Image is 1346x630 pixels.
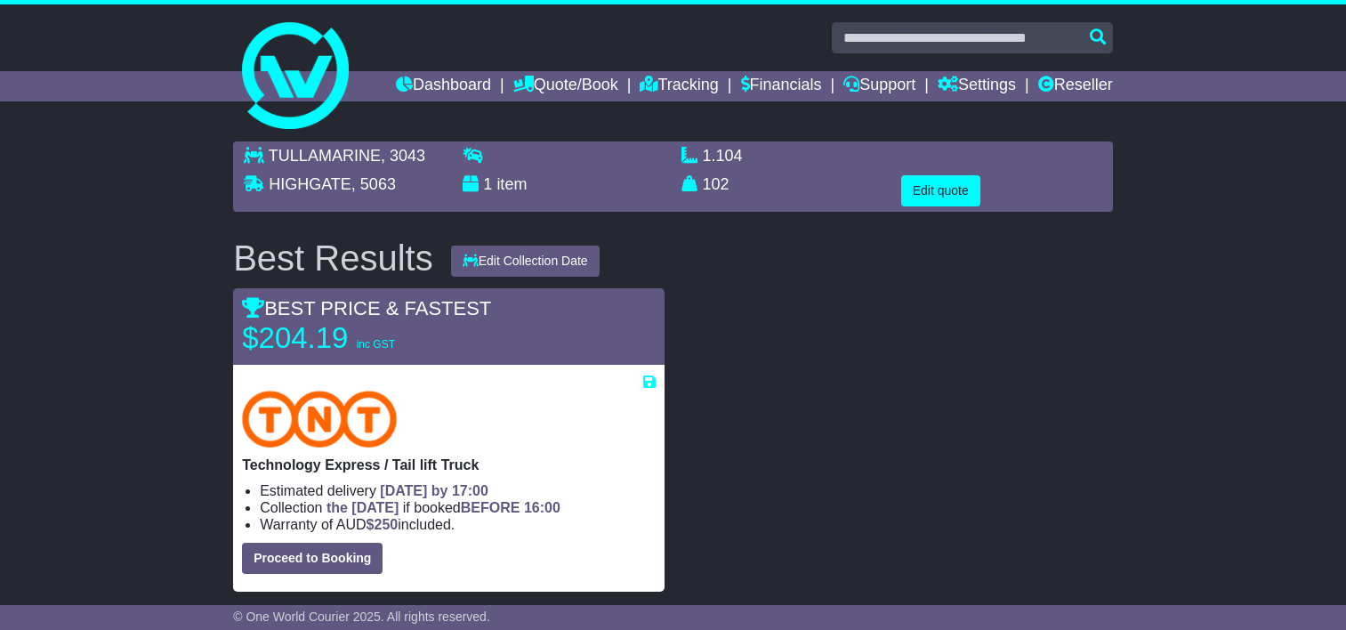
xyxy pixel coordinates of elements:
a: Dashboard [396,71,491,101]
button: Edit quote [901,175,980,206]
span: if booked [326,500,560,515]
span: $ [367,517,399,532]
span: BEST PRICE & FASTEST [242,297,491,319]
a: Settings [938,71,1016,101]
span: [DATE] by 17:00 [380,483,488,498]
span: BEFORE [461,500,520,515]
span: , 5063 [351,175,396,193]
span: 102 [703,175,729,193]
p: $204.19 [242,320,464,356]
span: the [DATE] [326,500,399,515]
div: Best Results [224,238,442,278]
span: inc GST [357,338,395,351]
span: HIGHGATE [269,175,351,193]
span: item [496,175,527,193]
li: Collection [260,499,655,516]
button: Edit Collection Date [451,246,600,277]
li: Warranty of AUD included. [260,516,655,533]
span: 250 [375,517,399,532]
span: , 3043 [381,147,425,165]
a: Quote/Book [513,71,618,101]
li: Estimated delivery [260,482,655,499]
span: 1 [483,175,492,193]
img: TNT Domestic: Technology Express / Tail lift Truck [242,391,397,448]
a: Reseller [1038,71,1113,101]
button: Proceed to Booking [242,543,383,574]
a: Financials [741,71,822,101]
span: TULLAMARINE [269,147,381,165]
span: 16:00 [524,500,560,515]
a: Support [843,71,915,101]
p: Technology Express / Tail lift Truck [242,456,655,473]
a: Tracking [640,71,718,101]
span: 1.104 [703,147,743,165]
span: © One World Courier 2025. All rights reserved. [233,610,490,624]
